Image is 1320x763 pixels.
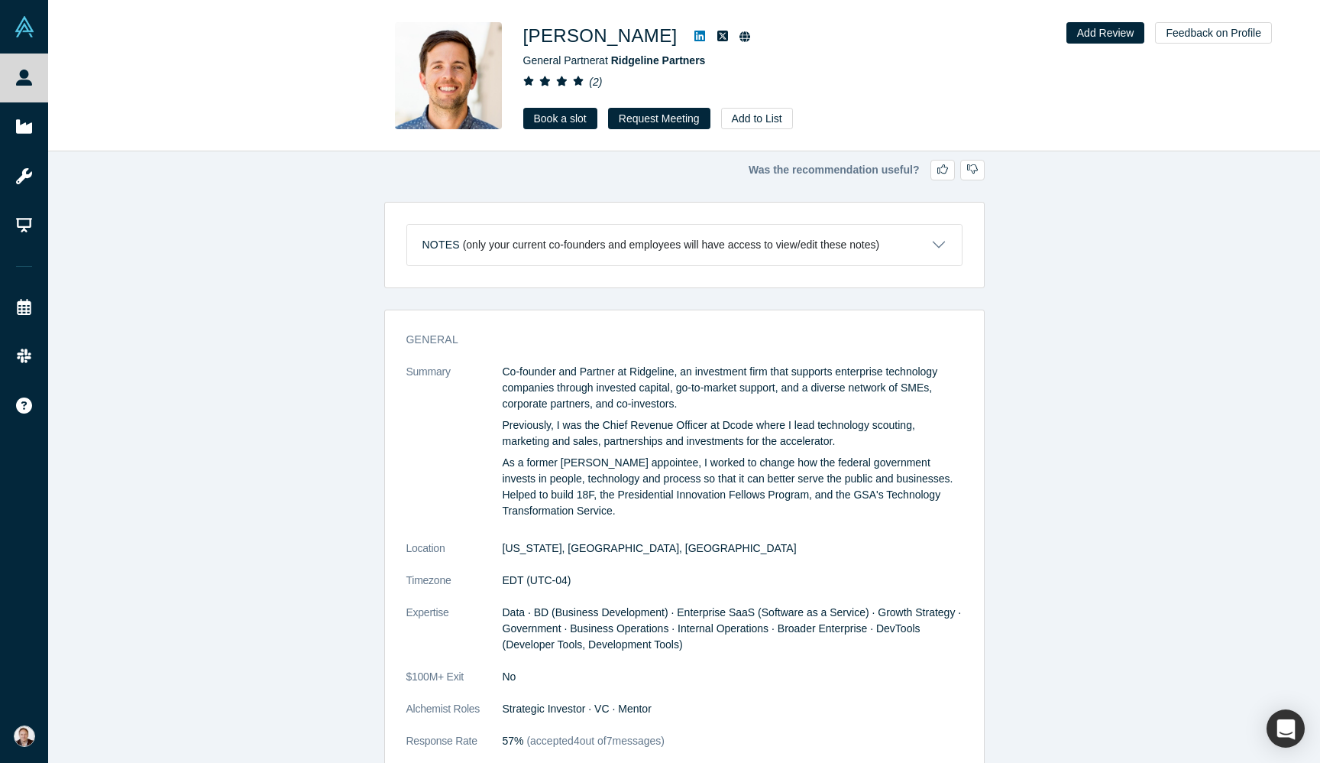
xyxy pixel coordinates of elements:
[406,573,503,605] dt: Timezone
[406,332,941,348] h3: General
[503,541,962,557] dd: [US_STATE], [GEOGRAPHIC_DATA], [GEOGRAPHIC_DATA]
[422,237,460,253] h3: Notes
[611,54,706,67] a: Ridgeline Partners
[721,108,793,129] button: Add to List
[523,54,706,67] span: General Partner at
[503,364,962,412] p: Co-founder and Partner at Ridgeline, an investment firm that supports enterprise technology compa...
[523,108,597,129] a: Book a slot
[503,735,524,747] span: 57%
[395,22,502,129] img: Andrew McMahon's Profile Image
[503,455,962,519] p: As a former [PERSON_NAME] appointee, I worked to change how the federal government invests in peo...
[608,108,710,129] button: Request Meeting
[14,16,35,37] img: Alchemist Vault Logo
[406,701,503,733] dt: Alchemist Roles
[384,160,985,180] div: Was the recommendation useful?
[407,225,962,265] button: Notes (only your current co-founders and employees will have access to view/edit these notes)
[524,735,665,747] span: (accepted 4 out of 7 messages)
[503,573,962,589] dd: EDT (UTC-04)
[503,606,962,651] span: Data · BD (Business Development) · Enterprise SaaS (Software as a Service) · Growth Strategy · Go...
[503,417,962,450] p: Previously, I was the Chief Revenue Officer at Dcode where I lead technology scouting, marketing ...
[406,669,503,701] dt: $100M+ Exit
[1155,22,1272,44] button: Feedback on Profile
[589,76,602,88] i: ( 2 )
[503,701,962,717] dd: Strategic Investor · VC · Mentor
[14,726,35,747] img: Alex Shevelenko's Account
[523,22,678,50] h1: [PERSON_NAME]
[463,239,880,252] p: (only your current co-founders and employees will have access to view/edit these notes)
[503,669,962,685] dd: No
[406,541,503,573] dt: Location
[406,364,503,541] dt: Summary
[1066,22,1145,44] button: Add Review
[406,605,503,669] dt: Expertise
